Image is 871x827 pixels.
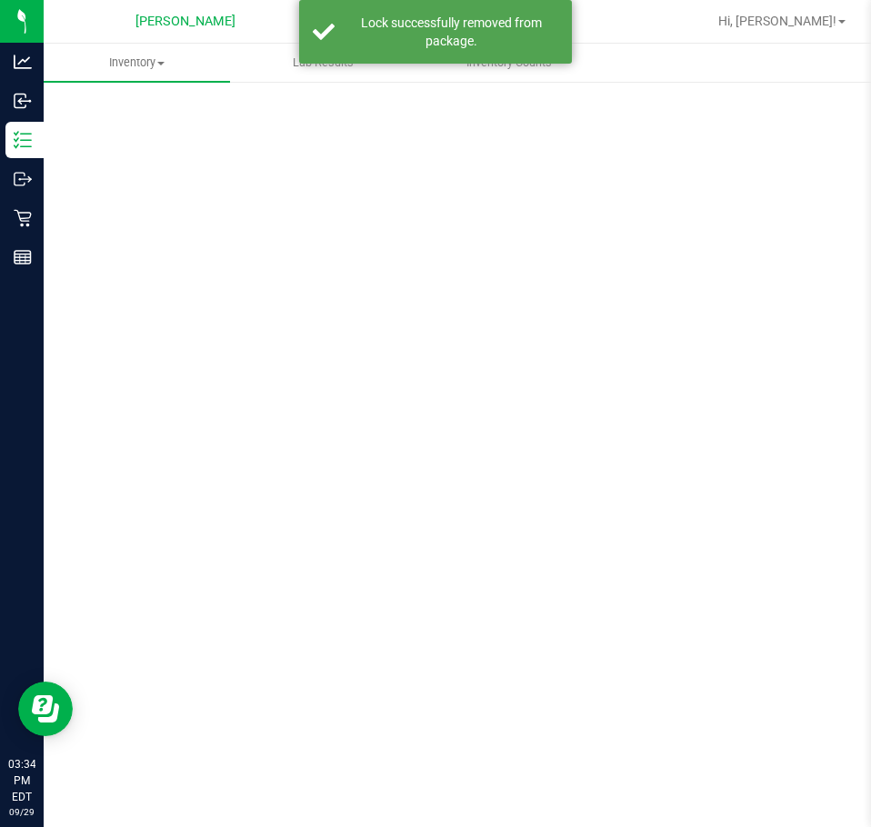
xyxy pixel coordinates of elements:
[135,14,235,29] span: [PERSON_NAME]
[8,756,35,805] p: 03:34 PM EDT
[18,682,73,736] iframe: Resource center
[268,55,378,71] span: Lab Results
[14,209,32,227] inline-svg: Retail
[14,248,32,266] inline-svg: Reports
[230,44,416,82] a: Lab Results
[8,805,35,819] p: 09/29
[14,170,32,188] inline-svg: Outbound
[44,55,230,71] span: Inventory
[718,14,836,28] span: Hi, [PERSON_NAME]!
[14,53,32,71] inline-svg: Analytics
[44,44,230,82] a: Inventory
[14,131,32,149] inline-svg: Inventory
[14,92,32,110] inline-svg: Inbound
[345,14,558,50] div: Lock successfully removed from package.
